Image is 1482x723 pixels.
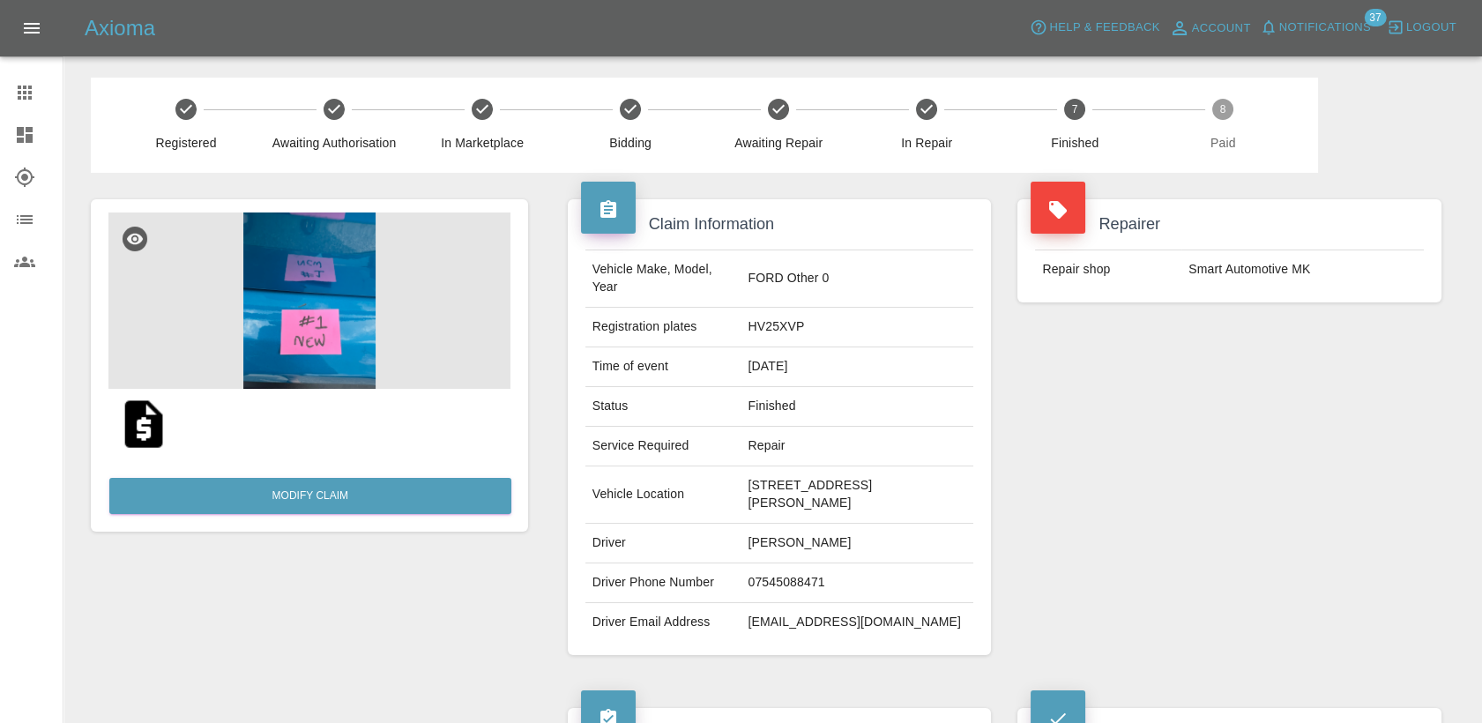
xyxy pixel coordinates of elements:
td: Smart Automotive MK [1181,250,1424,289]
td: Repair shop [1035,250,1181,289]
td: 07545088471 [741,563,973,603]
td: HV25XVP [741,308,973,347]
span: In Repair [860,134,994,152]
td: Repair [741,427,973,466]
td: Driver [585,524,741,563]
span: 37 [1364,9,1386,26]
td: [PERSON_NAME] [741,524,973,563]
span: Paid [1156,134,1290,152]
h5: Axioma [85,14,155,42]
td: FORD Other 0 [741,250,973,308]
span: In Marketplace [415,134,549,152]
td: Vehicle Make, Model, Year [585,250,741,308]
td: Driver Email Address [585,603,741,642]
td: Status [585,387,741,427]
button: Open drawer [11,7,53,49]
span: Bidding [563,134,697,152]
td: [STREET_ADDRESS][PERSON_NAME] [741,466,973,524]
span: Help & Feedback [1049,18,1159,38]
button: Notifications [1255,14,1375,41]
a: Modify Claim [109,478,511,514]
h4: Repairer [1031,212,1428,236]
span: Awaiting Repair [711,134,845,152]
td: Service Required [585,427,741,466]
button: Logout [1382,14,1461,41]
td: Vehicle Location [585,466,741,524]
text: 7 [1072,103,1078,116]
span: Awaiting Authorisation [267,134,401,152]
text: 8 [1220,103,1226,116]
img: original/c3951111-d178-4cf2-a618-72668ef5db48 [115,396,172,452]
span: Registered [119,134,253,152]
span: Finished [1008,134,1142,152]
td: Finished [741,387,973,427]
span: Notifications [1279,18,1371,38]
td: [DATE] [741,347,973,387]
td: Driver Phone Number [585,563,741,603]
span: Logout [1406,18,1456,38]
img: fb54fa89-a798-4ec5-a6b4-24c975fe7e8c [108,212,510,389]
h4: Claim Information [581,212,979,236]
button: Help & Feedback [1025,14,1164,41]
a: Account [1165,14,1255,42]
td: Time of event [585,347,741,387]
td: [EMAIL_ADDRESS][DOMAIN_NAME] [741,603,973,642]
span: Account [1192,19,1251,39]
td: Registration plates [585,308,741,347]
